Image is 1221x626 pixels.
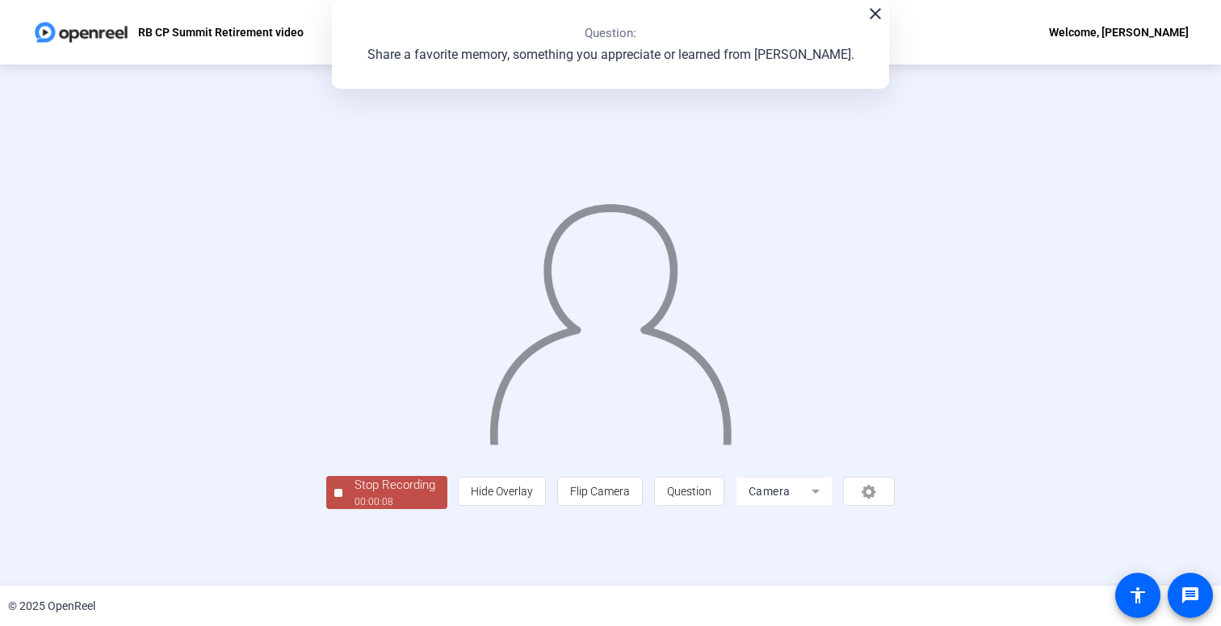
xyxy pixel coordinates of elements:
[570,485,630,498] span: Flip Camera
[367,45,854,65] p: Share a favorite memory, something you appreciate or learned from [PERSON_NAME].
[667,485,711,498] span: Question
[1128,586,1148,605] mat-icon: accessibility
[326,476,447,509] button: Stop Recording00:00:08
[1181,586,1200,605] mat-icon: message
[654,477,724,506] button: Question
[138,23,304,42] p: RB CP Summit Retirement video
[557,477,643,506] button: Flip Camera
[488,190,734,445] img: overlay
[585,24,636,43] p: Question:
[32,16,130,48] img: OpenReel logo
[355,495,435,509] div: 00:00:08
[8,598,95,615] div: © 2025 OpenReel
[355,476,435,495] div: Stop Recording
[458,477,546,506] button: Hide Overlay
[1049,23,1189,42] div: Welcome, [PERSON_NAME]
[471,485,533,498] span: Hide Overlay
[866,4,885,23] mat-icon: close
